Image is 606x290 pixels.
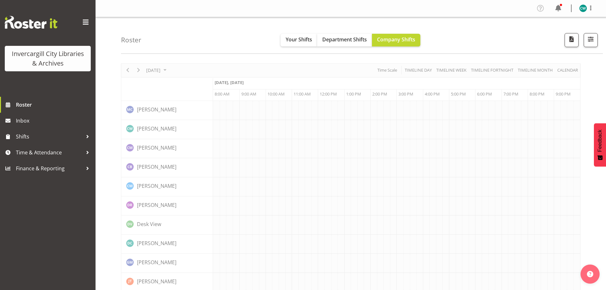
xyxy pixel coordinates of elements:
span: Feedback [597,130,603,152]
h4: Roster [121,36,141,44]
img: catherine-wilson11657.jpg [579,4,587,12]
button: Company Shifts [372,34,420,46]
div: Invercargill City Libraries & Archives [11,49,84,68]
span: Finance & Reporting [16,164,83,173]
span: Time & Attendance [16,148,83,157]
span: Your Shifts [286,36,312,43]
span: Roster [16,100,92,110]
img: help-xxl-2.png [587,271,593,277]
button: Download a PDF of the roster for the current day [565,33,579,47]
span: Department Shifts [322,36,367,43]
img: Rosterit website logo [5,16,57,29]
span: Inbox [16,116,92,125]
button: Feedback - Show survey [594,123,606,166]
button: Your Shifts [281,34,317,46]
button: Filter Shifts [584,33,598,47]
span: Shifts [16,132,83,141]
span: Company Shifts [377,36,415,43]
button: Department Shifts [317,34,372,46]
